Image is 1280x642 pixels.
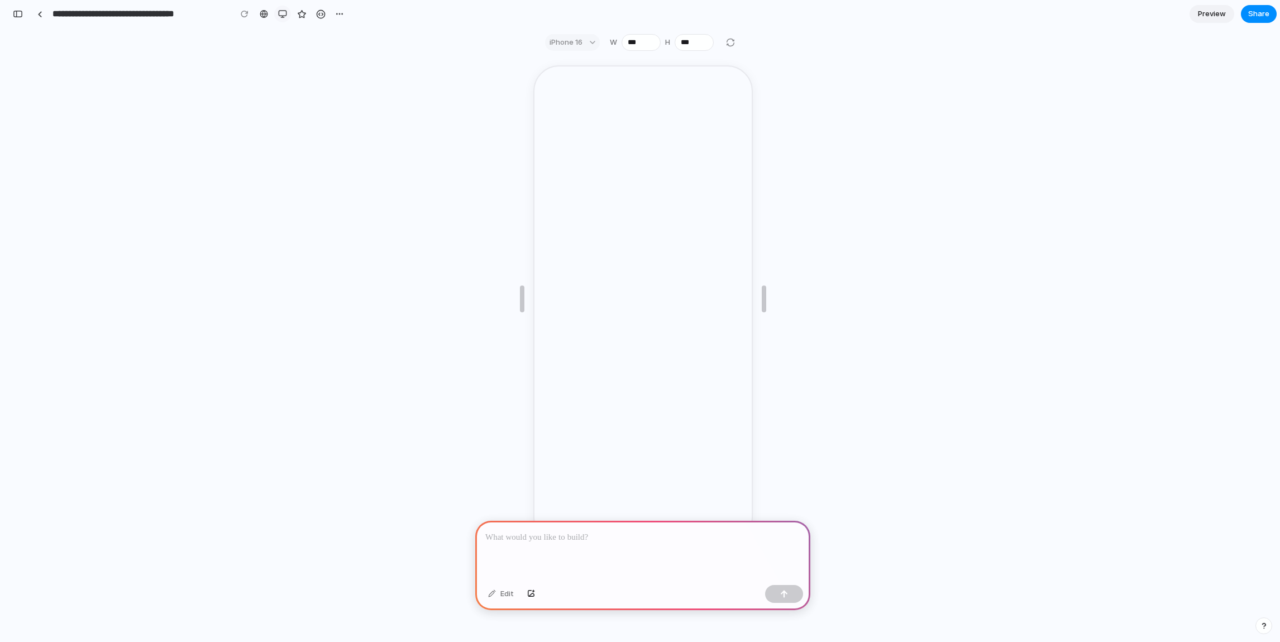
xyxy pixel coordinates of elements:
[1198,8,1226,20] span: Preview
[1241,5,1277,23] button: Share
[1190,5,1234,23] a: Preview
[610,37,617,48] label: W
[665,37,670,48] label: H
[1248,8,1269,20] span: Share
